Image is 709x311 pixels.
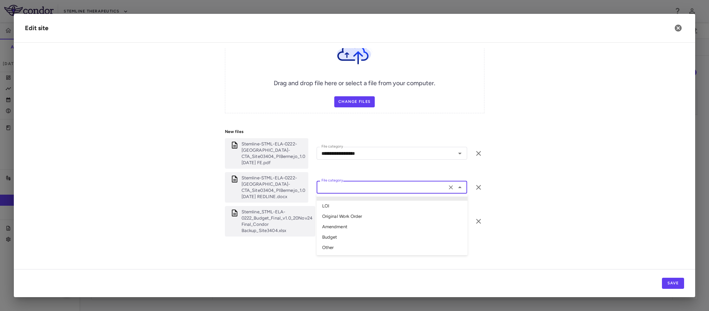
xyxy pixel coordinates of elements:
button: Open [455,149,465,158]
button: Remove [473,215,484,227]
h6: Drag and drop file here or select a file from your computer. [274,79,435,88]
label: Change Files [334,96,375,107]
button: Remove [473,148,484,159]
button: Remove [473,181,484,193]
li: LOI [317,201,467,211]
li: Original Work Order [317,211,467,222]
label: File category [321,144,343,150]
p: New files [225,128,484,135]
button: Close [455,183,465,192]
button: Clear [446,183,456,192]
button: Save [662,278,684,289]
label: File category [321,178,343,184]
p: Stemline_STML-ELA-0222_Budget_Final_v1.0_20Nov24 Final_Condor Backup_Site3404.xlsx [242,209,313,234]
p: Stemline-STML-ELA-0222-Spain-CTA_Site03404_PIBermejo_1.0 19Jan2023 FE.pdf [242,141,306,166]
p: Stemline-STML-ELA-0222-Spain-CTA_Site03404_PIBermejo_1.0 27Dec2023 REDLINE.docx [242,175,306,200]
div: Edit site [25,24,48,33]
li: Other [317,242,467,253]
li: Budget [317,232,467,242]
li: Amendment [317,222,467,232]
